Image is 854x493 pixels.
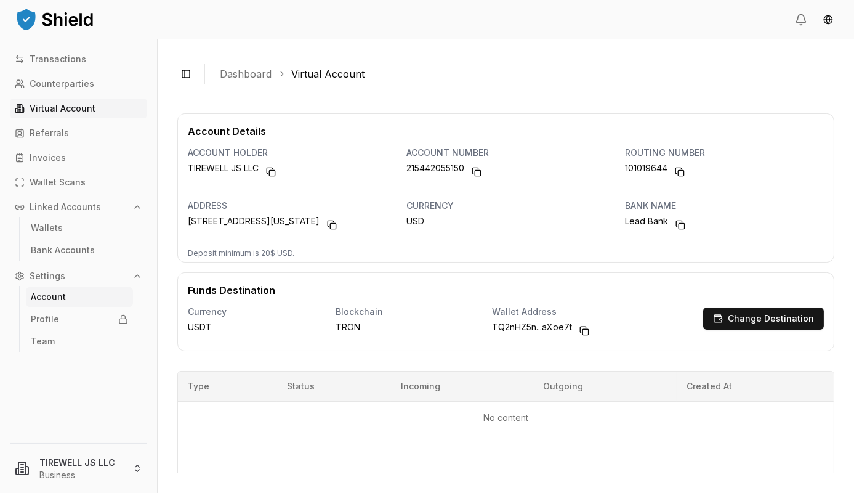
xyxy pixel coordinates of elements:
[188,308,316,316] p: Currency
[10,99,147,118] a: Virtual Account
[220,67,824,81] nav: breadcrumb
[406,202,605,210] p: currency
[188,215,320,235] span: [STREET_ADDRESS][US_STATE]
[26,240,133,260] a: Bank Accounts
[220,67,272,81] a: Dashboard
[30,203,101,211] p: Linked Accounts
[31,293,66,301] p: Account
[26,218,133,238] a: Wallets
[188,149,387,157] p: account holder
[188,321,212,333] span: USDT
[728,314,814,323] p: Change Destination
[39,469,123,481] p: Business
[574,321,594,341] button: Copy to clipboard
[10,197,147,217] button: Linked Accounts
[492,308,683,316] p: Wallet Address
[671,215,690,235] button: Copy to clipboard
[178,114,834,139] p: Account Details
[178,248,304,258] span: Deposit minimum is 20$ USD.
[10,266,147,286] button: Settings
[178,273,285,298] p: Funds Destination
[670,162,690,182] button: Copy to clipboard
[10,173,147,192] a: Wallet Scans
[322,215,342,235] button: Copy to clipboard
[30,178,86,187] p: Wallet Scans
[625,202,824,210] p: bank name
[336,321,360,333] span: TRON
[188,412,824,424] p: No content
[30,79,94,88] p: Counterparties
[10,74,147,94] a: Counterparties
[406,215,424,227] span: USD
[30,129,69,137] p: Referrals
[26,287,133,307] a: Account
[188,162,259,182] span: TIREWELL JS LLC
[336,308,472,316] p: Blockchain
[10,123,147,143] a: Referrals
[15,7,95,31] img: ShieldPay Logo
[261,162,281,182] button: Copy to clipboard
[31,337,55,346] p: Team
[30,272,65,280] p: Settings
[178,372,277,401] th: Type
[39,456,123,469] p: TIREWELL JS LLC
[625,215,668,235] span: Lead Bank
[26,332,133,351] a: Team
[703,308,824,330] button: Change Destination
[5,449,152,488] button: TIREWELL JS LLCBusiness
[406,149,605,157] p: account number
[30,55,86,63] p: Transactions
[31,315,59,324] p: Profile
[625,149,824,157] p: routing number
[533,372,677,401] th: Outgoing
[10,49,147,69] a: Transactions
[391,372,533,401] th: Incoming
[31,246,95,255] p: Bank Accounts
[30,153,66,162] p: Invoices
[406,162,464,182] span: 215442055150
[277,372,391,401] th: Status
[291,67,365,81] a: Virtual Account
[467,162,486,182] button: Copy to clipboard
[10,148,147,168] a: Invoices
[188,202,387,210] p: address
[30,104,95,113] p: Virtual Account
[31,224,63,232] p: Wallets
[26,309,133,329] a: Profile
[625,162,667,182] span: 101019644
[677,372,834,401] th: Created At
[492,321,572,341] span: TQ2nHZ5n...aXoe7t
